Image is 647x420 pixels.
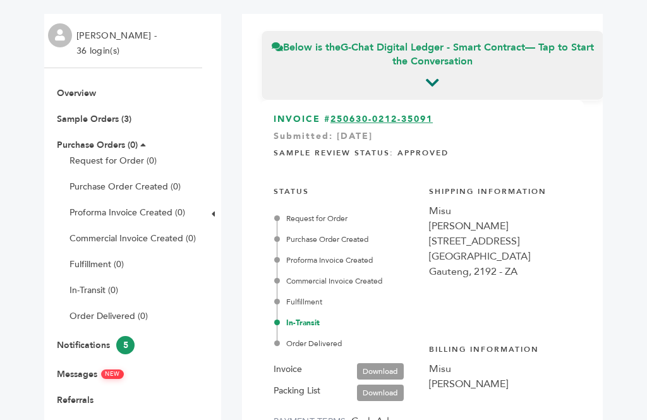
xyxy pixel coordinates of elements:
[57,368,124,380] a: MessagesNEW
[274,138,571,165] h4: Sample Review Status: Approved
[48,23,72,47] img: profile.png
[271,40,594,69] span: Below is the — Tap to Start the Conversation
[57,394,94,406] a: Referrals
[76,28,160,59] li: [PERSON_NAME] - 36 login(s)
[277,213,416,224] div: Request for Order
[57,113,131,125] a: Sample Orders (3)
[429,177,572,203] h4: Shipping Information
[274,177,416,203] h4: STATUS
[116,336,135,354] span: 5
[70,310,148,322] a: Order Delivered (0)
[429,361,572,376] div: Misu
[341,40,525,54] strong: G-Chat Digital Ledger - Smart Contract
[277,317,416,328] div: In-Transit
[274,113,571,126] h3: INVOICE #
[429,203,572,219] div: Misu
[277,275,416,287] div: Commercial Invoice Created
[429,219,572,234] div: [PERSON_NAME]
[277,234,416,245] div: Purchase Order Created
[70,207,185,219] a: Proforma Invoice Created (0)
[357,385,403,401] a: Download
[70,155,157,167] a: Request for Order (0)
[274,130,571,149] div: Submitted: [DATE]
[274,383,320,399] label: Packing List
[70,258,124,270] a: Fulfillment (0)
[330,113,433,125] a: 250630-0212-35091
[277,296,416,308] div: Fulfillment
[277,338,416,349] div: Order Delivered
[57,87,96,99] a: Overview
[70,232,196,244] a: Commercial Invoice Created (0)
[429,234,572,249] div: [STREET_ADDRESS]
[70,181,181,193] a: Purchase Order Created (0)
[357,363,403,380] a: Download
[70,284,118,296] a: In-Transit (0)
[57,139,138,151] a: Purchase Orders (0)
[274,362,302,377] label: Invoice
[57,339,135,351] a: Notifications5
[277,255,416,266] div: Proforma Invoice Created
[429,376,572,392] div: [PERSON_NAME]
[101,369,124,379] span: NEW
[429,264,572,279] div: Gauteng, 2192 - ZA
[429,335,572,361] h4: Billing Information
[429,249,572,264] div: [GEOGRAPHIC_DATA]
